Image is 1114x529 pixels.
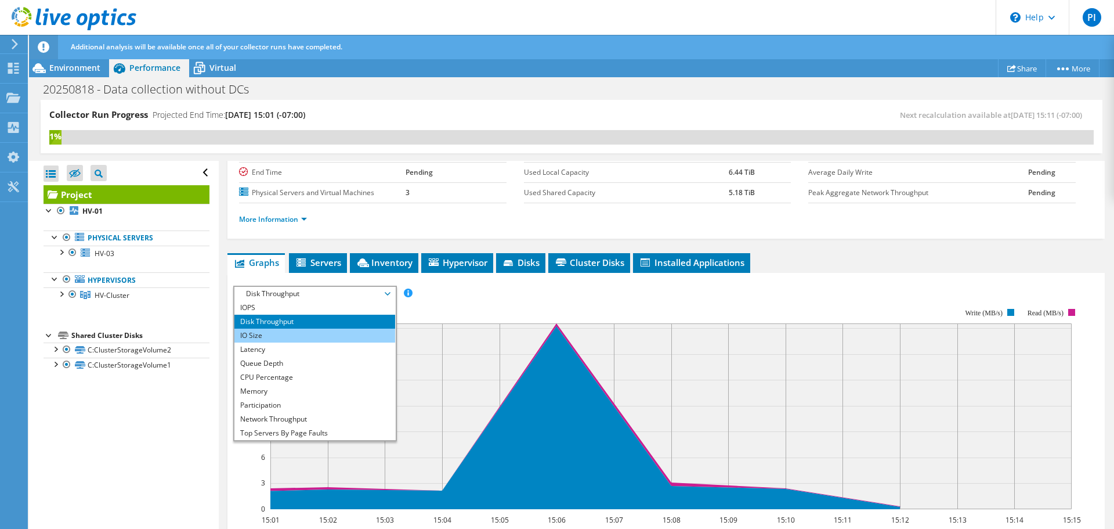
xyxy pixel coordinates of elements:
[234,301,395,315] li: IOPS
[44,185,209,204] a: Project
[234,370,395,384] li: CPU Percentage
[900,110,1088,120] span: Next recalculation available at
[261,452,265,462] text: 6
[524,187,729,199] label: Used Shared Capacity
[663,515,681,525] text: 15:08
[44,287,209,303] a: HV-Cluster
[554,257,624,268] span: Cluster Disks
[1028,167,1055,177] b: Pending
[491,515,509,525] text: 15:05
[433,515,451,525] text: 15:04
[719,515,737,525] text: 15:09
[639,257,744,268] span: Installed Applications
[406,188,410,197] b: 3
[261,504,265,514] text: 0
[129,62,180,73] span: Performance
[1006,515,1023,525] text: 15:14
[49,130,62,143] div: 1%
[949,515,967,525] text: 15:13
[44,231,209,246] a: Physical Servers
[1028,309,1064,317] text: Read (MB/s)
[891,515,909,525] text: 15:12
[1011,110,1082,120] span: [DATE] 15:11 (-07:00)
[1010,12,1021,23] svg: \n
[239,187,406,199] label: Physical Servers and Virtual Machines
[356,257,413,268] span: Inventory
[44,358,209,373] a: C:ClusterStorageVolume1
[376,515,394,525] text: 15:03
[834,515,852,525] text: 15:11
[1083,8,1101,27] span: PI
[406,167,433,177] b: Pending
[234,412,395,426] li: Network Throughput
[234,343,395,357] li: Latency
[239,167,406,178] label: End Time
[225,109,305,120] span: [DATE] 15:01 (-07:00)
[234,315,395,329] li: Disk Throughput
[729,167,755,177] b: 6.44 TiB
[729,188,755,197] b: 5.18 TiB
[49,62,100,73] span: Environment
[234,357,395,370] li: Queue Depth
[239,214,307,224] a: More Information
[240,287,389,301] span: Disk Throughput
[95,249,114,258] span: HV-03
[209,62,236,73] span: Virtual
[262,515,280,525] text: 15:01
[234,384,395,398] li: Memory
[44,246,209,261] a: HV-03
[1063,515,1081,525] text: 15:15
[295,257,341,268] span: Servers
[38,83,267,96] h1: 20250818 - Data collection without DCs
[808,167,1028,178] label: Average Daily Write
[44,272,209,287] a: Hypervisors
[82,206,103,216] b: HV-01
[808,187,1028,199] label: Peak Aggregate Network Throughput
[233,257,279,268] span: Graphs
[319,515,337,525] text: 15:02
[95,290,129,300] span: HV-Cluster
[261,478,265,488] text: 3
[1046,59,1099,77] a: More
[234,329,395,343] li: IO Size
[605,515,623,525] text: 15:07
[153,109,305,121] h4: Projected End Time:
[234,426,395,440] li: Top Servers By Page Faults
[998,59,1046,77] a: Share
[777,515,795,525] text: 15:10
[965,309,1003,317] text: Write (MB/s)
[502,257,540,268] span: Disks
[71,329,209,343] div: Shared Cluster Disks
[44,204,209,219] a: HV-01
[71,42,342,52] span: Additional analysis will be available once all of your collector runs have completed.
[427,257,487,268] span: Hypervisor
[234,398,395,412] li: Participation
[44,343,209,358] a: C:ClusterStorageVolume2
[1028,188,1055,197] b: Pending
[548,515,566,525] text: 15:06
[524,167,729,178] label: Used Local Capacity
